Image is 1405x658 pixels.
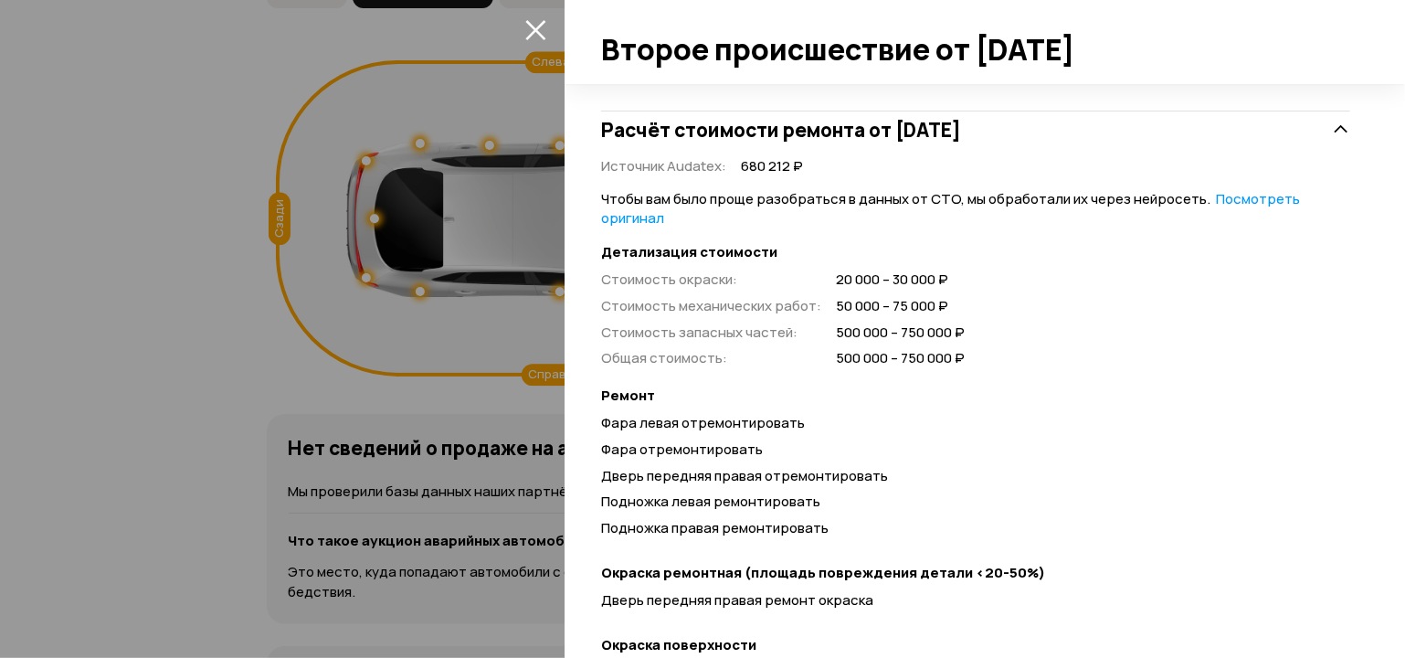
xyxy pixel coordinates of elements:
span: Дверь передняя правая отремонтировать [601,466,888,485]
span: 20 000 – 30 000 ₽ [836,271,965,290]
button: закрыть [521,15,550,44]
span: 680 212 ₽ [741,157,803,176]
span: Стоимость механических работ : [601,296,821,315]
span: Фара отремонтировать [601,440,763,459]
span: Подножка левая ремонтировать [601,492,820,511]
span: Подножка правая ремонтировать [601,518,829,537]
span: Фара левая отремонтировать [601,413,805,432]
span: 500 000 – 750 000 ₽ [836,324,965,343]
h3: Расчёт стоимости ремонта от [DATE] [601,118,961,142]
strong: Окраска поверхности [601,636,1350,655]
strong: Ремонт [601,387,1350,406]
span: Стоимость окраски : [601,270,737,289]
strong: Детализация стоимости [601,243,1350,262]
a: Посмотреть оригинал [601,189,1300,228]
span: 50 000 – 75 000 ₽ [836,297,965,316]
span: Источник Audatex : [601,156,726,175]
span: Стоимость запасных частей : [601,323,798,342]
span: 500 000 – 750 000 ₽ [836,349,965,368]
span: Чтобы вам было проще разобраться в данных от СТО, мы обработали их через нейросеть. [601,189,1300,228]
strong: Окраска ремонтная (площадь повреждения детали <20-50%) [601,564,1350,583]
span: Дверь передняя правая ремонт окраска [601,590,873,610]
span: Общая стоимость : [601,348,727,367]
